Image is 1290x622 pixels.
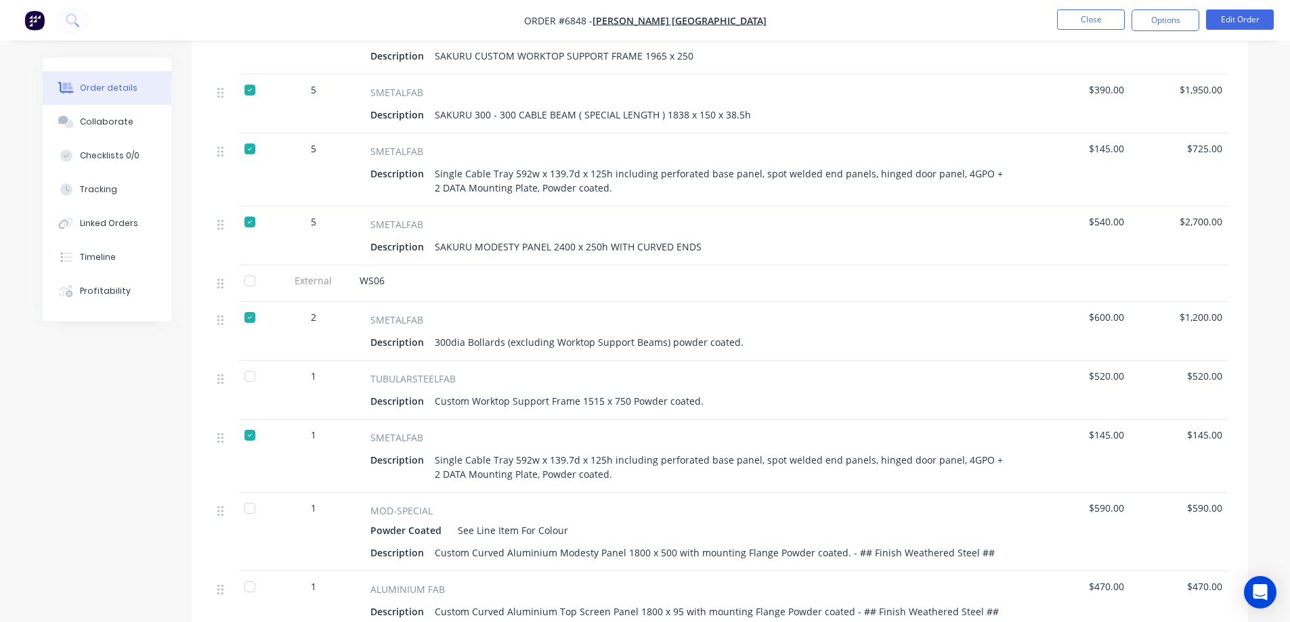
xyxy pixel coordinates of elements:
[370,450,429,470] div: Description
[370,332,429,352] div: Description
[311,141,316,156] span: 5
[429,602,1004,621] div: Custom Curved Aluminium Top Screen Panel 1800 x 95 with mounting Flange Powder coated - ## Finish...
[80,285,131,297] div: Profitability
[1132,9,1199,31] button: Options
[370,46,429,66] div: Description
[1037,310,1124,324] span: $600.00
[429,237,707,257] div: SAKURU MODESTY PANEL 2400 x 250h WITH CURVED ENDS
[370,85,423,99] span: SMETALFAB
[370,543,429,562] div: Description
[1206,9,1274,30] button: Edit Order
[1135,83,1222,97] span: $1,950.00
[1135,579,1222,594] span: $470.00
[429,105,756,125] div: SAKURU 300 - 300 CABLE BEAM ( SPECIAL LENGTH ) 1838 x 150 x 38.5h
[1037,428,1124,442] span: $145.00
[429,391,709,411] div: Custom Worktop Support Frame 1515 x 750 Powder coated.
[1244,576,1276,608] div: Open Intercom Messenger
[370,602,429,621] div: Description
[429,46,699,66] div: SAKURU CUSTOM WORKTOP SUPPORT FRAME 1965 x 250
[429,332,749,352] div: 300dia Bollards (excluding Worktop Support Beams) powder coated.
[1037,579,1124,594] span: $470.00
[80,116,133,128] div: Collaborate
[24,10,45,30] img: Factory
[370,582,445,596] span: ALUMINIUM FAB
[311,215,316,229] span: 5
[311,501,316,515] span: 1
[80,82,137,94] div: Order details
[43,206,171,240] button: Linked Orders
[429,450,1015,484] div: Single Cable Tray 592w x 139.7d x 125h including perforated base panel, spot welded end panels, h...
[80,183,117,196] div: Tracking
[524,14,593,27] span: Order #6848 -
[43,274,171,308] button: Profitability
[1135,428,1222,442] span: $145.00
[311,83,316,97] span: 5
[43,240,171,274] button: Timeline
[1037,141,1124,156] span: $145.00
[1037,83,1124,97] span: $390.00
[1135,215,1222,229] span: $2,700.00
[43,173,171,206] button: Tracking
[370,430,423,445] span: SMETALFAB
[593,14,767,27] a: [PERSON_NAME] [GEOGRAPHIC_DATA]
[370,105,429,125] div: Description
[370,391,429,411] div: Description
[80,217,138,229] div: Linked Orders
[429,543,1000,562] div: Custom Curved Aluminium Modesty Panel 1800 x 500 with mounting Flange Powder coated. - ## Finish ...
[1135,141,1222,156] span: $725.00
[370,144,423,158] span: SMETALFAB
[429,164,1015,198] div: Single Cable Tray 592w x 139.7d x 125h including perforated base panel, spot welded end panels, h...
[278,273,349,288] span: External
[80,251,116,263] div: Timeline
[1037,215,1124,229] span: $540.00
[370,217,423,231] span: SMETALFAB
[360,274,385,287] span: WS06
[1057,9,1125,30] button: Close
[370,504,433,518] span: MOD-SPECIAL
[311,310,316,324] span: 2
[370,164,429,183] div: Description
[452,520,568,540] div: See Line Item For Colour
[1037,501,1124,515] span: $590.00
[311,369,316,383] span: 1
[1135,310,1222,324] span: $1,200.00
[370,372,456,386] span: TUBULARSTEELFAB
[1135,501,1222,515] span: $590.00
[370,237,429,257] div: Description
[1037,369,1124,383] span: $520.00
[311,428,316,442] span: 1
[1135,369,1222,383] span: $520.00
[370,313,423,327] span: SMETALFAB
[311,579,316,594] span: 1
[370,520,447,540] div: Powder Coated
[43,71,171,105] button: Order details
[43,105,171,139] button: Collaborate
[80,150,139,162] div: Checklists 0/0
[43,139,171,173] button: Checklists 0/0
